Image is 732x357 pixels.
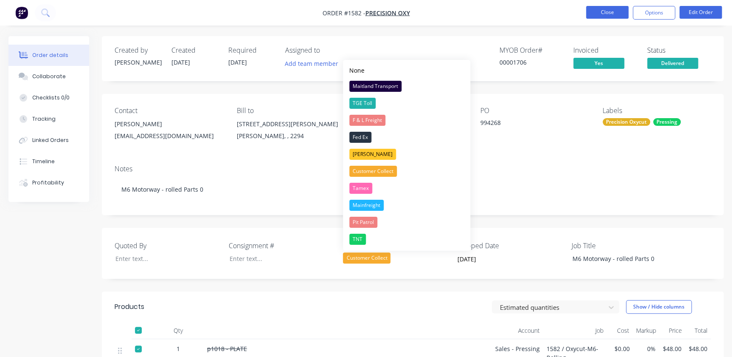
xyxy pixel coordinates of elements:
[573,46,637,54] div: Invoiced
[115,58,161,67] div: [PERSON_NAME]
[343,252,390,263] div: Customer Collect
[343,163,470,180] button: Customer Collect
[115,130,223,142] div: [EMAIL_ADDRESS][DOMAIN_NAME]
[343,231,470,248] button: TNT
[603,118,650,126] div: Precision Oxycut
[349,98,376,109] div: TGE Toll
[115,165,711,173] div: Notes
[572,241,678,251] label: Job Title
[236,107,345,115] div: Bill to
[285,58,343,69] button: Add team member
[573,58,624,68] span: Yes
[32,158,55,165] div: Timeline
[229,241,335,251] label: Consignment #
[458,322,543,339] div: Account
[349,66,365,75] div: None
[115,302,144,312] div: Products
[115,241,221,251] label: Quoted By
[647,46,711,54] div: Status
[685,322,711,339] div: Total
[349,149,396,160] div: [PERSON_NAME]
[349,81,401,92] div: Maitland Transport
[343,214,470,231] button: Pit Patrol
[343,112,470,129] button: F & L Freight
[323,9,365,17] span: Order #1582 -
[499,46,563,54] div: MYOB Order #
[480,107,589,115] div: PO
[171,58,190,66] span: [DATE]
[586,6,628,19] button: Close
[480,118,586,130] div: 994268
[8,66,89,87] button: Collaborate
[115,107,223,115] div: Contact
[343,78,470,95] button: Maitland Transport
[177,344,180,353] span: 1
[15,6,28,19] img: Factory
[349,217,377,228] div: Pit Patrol
[343,129,470,146] button: Fed Ex
[32,136,69,144] div: Linked Orders
[626,300,692,314] button: Show / Hide columns
[8,130,89,151] button: Linked Orders
[365,9,410,17] a: Precision Oxy
[343,146,470,163] button: [PERSON_NAME]
[228,58,247,66] span: [DATE]
[633,322,659,339] div: Markup
[8,45,89,66] button: Order details
[8,108,89,130] button: Tracking
[653,118,681,126] div: Pressing
[32,51,68,59] div: Order details
[607,322,633,339] div: Cost
[647,58,698,71] button: Delivered
[543,322,607,339] div: Job
[679,6,722,19] button: Edit Order
[647,58,698,68] span: Delivered
[32,115,56,123] div: Tracking
[236,130,345,142] div: [PERSON_NAME], , 2294
[115,46,161,54] div: Created by
[343,180,470,197] button: Tamex
[285,46,370,54] div: Assigned to
[207,345,247,353] span: p1018 - PLATE
[603,107,711,115] div: Labels
[636,344,655,353] span: 0%
[349,115,385,126] div: F & L Freight
[153,322,204,339] div: Qty
[228,46,275,54] div: Required
[610,344,629,353] span: $0.00
[32,179,64,187] div: Profitability
[32,73,66,80] div: Collaborate
[280,58,343,69] button: Add team member
[659,322,685,339] div: Price
[349,183,372,194] div: Tamex
[115,118,223,130] div: [PERSON_NAME]
[343,63,470,78] button: None
[236,118,345,145] div: [STREET_ADDRESS][PERSON_NAME][PERSON_NAME], , 2294
[115,176,711,202] div: M6 Motorway - rolled Parts 0
[457,241,564,251] label: Shipped Date
[349,132,371,143] div: Fed Ex
[343,95,470,112] button: TGE Toll
[565,252,671,265] div: M6 Motorway - rolled Parts 0
[8,151,89,172] button: Timeline
[32,94,70,102] div: Checklists 0/0
[349,166,397,177] div: Customer Collect
[499,58,563,67] div: 00001706
[349,234,366,245] div: TNT
[171,46,218,54] div: Created
[115,118,223,145] div: [PERSON_NAME][EMAIL_ADDRESS][DOMAIN_NAME]
[8,87,89,108] button: Checklists 0/0
[662,344,682,353] span: $48.00
[8,172,89,193] button: Profitability
[236,118,345,130] div: [STREET_ADDRESS][PERSON_NAME]
[343,197,470,214] button: Mainfreight
[633,6,675,20] button: Options
[452,253,557,266] input: Enter date
[349,200,384,211] div: Mainfreight
[688,344,707,353] span: $48.00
